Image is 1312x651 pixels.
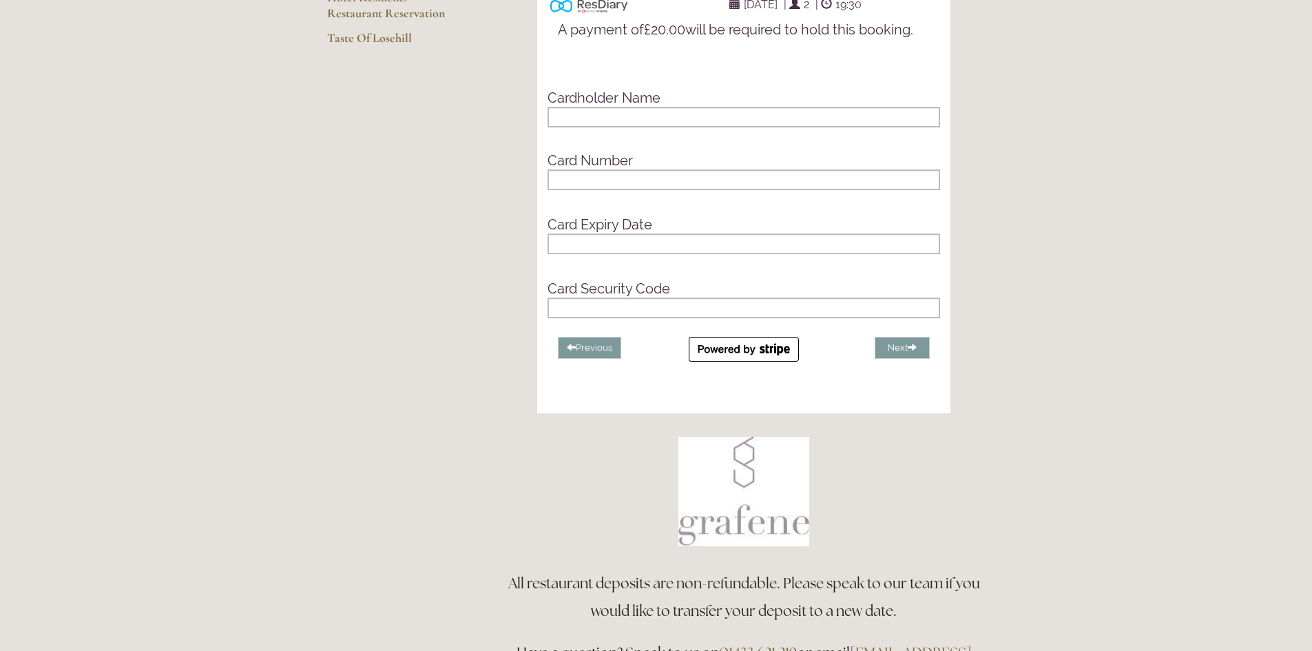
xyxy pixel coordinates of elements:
[548,153,940,168] h5: Card Number
[556,174,932,184] iframe: Secure card number input frame
[556,238,932,248] iframe: Secure expiration date input frame
[327,30,459,55] a: Taste Of Losehill
[558,22,930,37] h5: A payment of will be required to hold this booking.
[537,82,950,134] div: A card holder name is required
[548,107,940,127] input: A card holder name is required
[644,21,685,38] span: £20.00
[875,337,930,360] button: Next
[548,90,940,105] h5: Cardholder Name
[548,217,940,232] h5: Card Expiry Date
[556,302,932,312] iframe: Secure CVC input frame
[548,281,940,296] h5: Card Security Code
[503,570,986,625] h3: All restaurant deposits are non-refundable. Please speak to our team if you would like to transfe...
[678,437,809,546] img: Book a table at Grafene Restaurant @ Losehill
[558,337,621,360] button: Previous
